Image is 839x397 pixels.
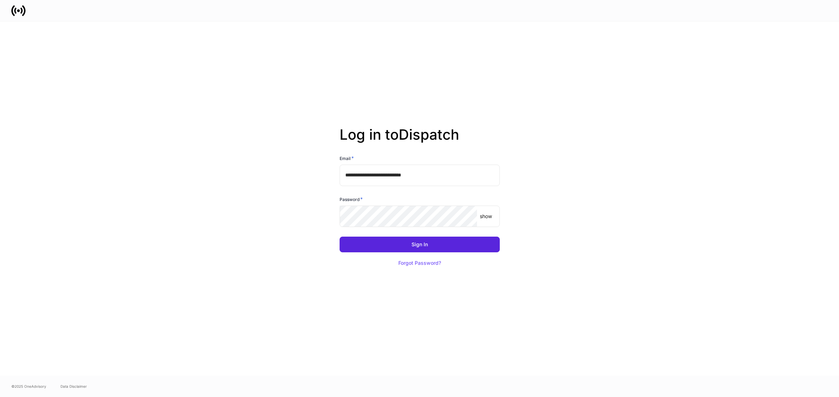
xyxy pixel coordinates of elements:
div: Forgot Password? [398,261,441,265]
div: Sign In [411,242,428,247]
button: Sign In [340,237,500,252]
h6: Password [340,196,363,203]
button: Forgot Password? [389,255,450,271]
p: show [480,213,492,220]
span: © 2025 OneAdvisory [11,383,46,389]
a: Data Disclaimer [61,383,87,389]
h6: Email [340,155,354,162]
h2: Log in to Dispatch [340,126,500,155]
